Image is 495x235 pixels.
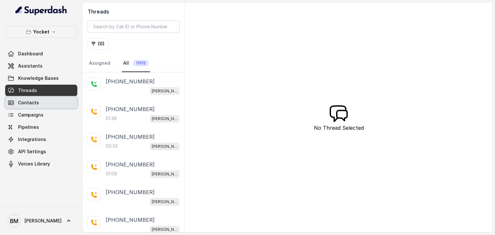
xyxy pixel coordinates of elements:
input: Search by Call ID or Phone Number [88,21,180,33]
span: Knowledge Bases [18,75,59,81]
p: [PERSON_NAME] - Test (Doc Collection) [152,199,178,205]
p: [PHONE_NUMBER] [106,161,155,168]
nav: Tabs [88,55,180,72]
span: Voices Library [18,161,50,167]
a: Assigned [88,55,112,72]
a: Campaigns [5,109,77,121]
p: [PHONE_NUMBER] [106,216,155,224]
a: [PERSON_NAME] [5,212,77,230]
a: Assistants [5,60,77,72]
h2: Threads [88,8,180,15]
span: 11512 [133,60,149,66]
p: [PERSON_NAME] - Test (Doc Collection) [152,143,178,150]
p: [PERSON_NAME] - Test (Doc Collection) [152,171,178,177]
p: [PERSON_NAME] - Test (Doc Collection) [152,226,178,233]
span: Pipelines [18,124,39,130]
a: Integrations [5,134,77,145]
button: (0) [88,38,108,50]
p: [PHONE_NUMBER] [106,188,155,196]
span: Integrations [18,136,46,143]
p: [PERSON_NAME] - Test (Query Resolution) [152,88,178,94]
span: Contacts [18,99,39,106]
span: Assistants [18,63,43,69]
button: Yocket [5,26,77,38]
p: Yocket [33,28,49,36]
a: Knowledge Bases [5,72,77,84]
a: Pipelines [5,121,77,133]
p: [PHONE_NUMBER] [106,105,155,113]
a: API Settings [5,146,77,157]
text: BM [10,218,18,224]
img: light.svg [15,5,67,15]
p: [PHONE_NUMBER] [106,133,155,141]
span: Campaigns [18,112,44,118]
p: 01:39 [106,115,117,122]
p: [PHONE_NUMBER] [106,78,155,85]
a: Dashboard [5,48,77,60]
p: No Thread Selected [314,124,364,132]
p: 00:33 [106,143,118,149]
a: Voices Library [5,158,77,170]
span: [PERSON_NAME] [24,218,62,224]
span: Threads [18,87,37,94]
a: Contacts [5,97,77,108]
p: 01:09 [106,171,117,177]
a: Threads [5,85,77,96]
span: Dashboard [18,51,43,57]
span: API Settings [18,148,46,155]
a: All11512 [122,55,150,72]
p: [PERSON_NAME] - Test (Doc Collection) [152,116,178,122]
